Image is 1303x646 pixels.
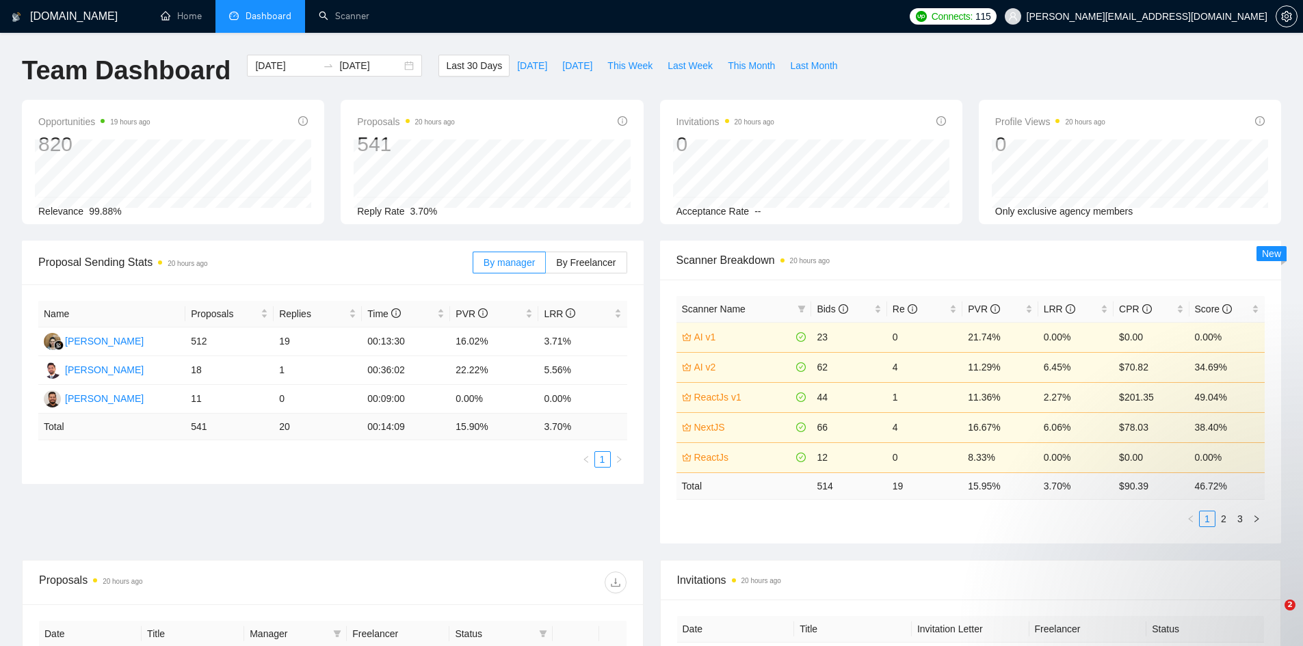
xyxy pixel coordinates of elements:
div: 820 [38,131,150,157]
a: ReactJs [694,450,794,465]
td: 0.00% [1038,442,1114,472]
td: 19 [887,472,962,499]
time: 20 hours ago [741,577,781,584]
span: Proposal Sending Stats [38,254,473,271]
span: Last Month [790,58,837,73]
span: Profile Views [995,113,1105,130]
th: Title [794,616,912,643]
a: ES[PERSON_NAME] [44,335,144,346]
span: right [615,455,623,463]
li: Previous Page [1183,511,1199,527]
td: 0.00% [1189,322,1265,352]
td: 0.00% [450,385,538,414]
li: 1 [594,451,611,468]
span: By Freelancer [556,257,616,268]
td: 1 [887,382,962,412]
span: Scanner Breakdown [676,252,1265,269]
a: AA[PERSON_NAME] [44,392,144,403]
span: filter [536,623,550,644]
img: ES [44,333,61,350]
span: filter [330,623,344,644]
td: 5.56% [538,356,627,385]
a: NextJS [694,420,794,435]
td: 512 [185,327,274,356]
td: 4 [887,412,962,442]
span: Opportunities [38,113,150,130]
span: 99.88% [89,206,121,217]
td: 0.00% [1189,442,1265,472]
td: 16.67% [962,412,1038,442]
span: By manager [484,257,535,268]
span: info-circle [1142,304,1152,314]
span: Only exclusive agency members [995,206,1133,217]
span: PVR [968,304,1000,314]
span: filter [798,305,806,313]
div: 541 [357,131,455,157]
button: Last Month [782,55,845,77]
td: 1 [274,356,362,385]
span: user [1008,12,1018,21]
input: Start date [255,58,317,73]
th: Proposals [185,301,274,327]
span: check-circle [796,422,806,432]
a: 1 [595,452,610,467]
span: LRR [544,308,575,319]
button: right [611,451,627,468]
time: 20 hours ago [168,260,207,267]
a: ReactJs v1 [694,390,794,405]
td: 514 [811,472,886,499]
span: filter [333,630,341,638]
span: 115 [975,9,990,24]
th: Status [1146,616,1264,643]
iframe: Intercom live chat [1256,600,1289,632]
span: setting [1276,11,1297,22]
div: 0 [995,131,1105,157]
td: 23 [811,322,886,352]
span: 2 [1285,600,1295,610]
div: [PERSON_NAME] [65,391,144,406]
a: AI v1 [694,329,794,345]
span: Last Week [668,58,713,73]
span: check-circle [796,332,806,342]
span: Acceptance Rate [676,206,750,217]
td: 2.27% [1038,382,1114,412]
td: 0 [274,385,362,414]
td: 8.33% [962,442,1038,472]
th: Replies [274,301,362,327]
td: 19 [274,327,362,356]
span: swap-right [323,60,334,71]
img: gigradar-bm.png [54,340,64,350]
span: crown [682,453,692,462]
span: Status [455,626,533,641]
td: 11 [185,385,274,414]
td: 38.40% [1189,412,1265,442]
div: 0 [676,131,774,157]
td: Total [38,414,185,440]
li: 3 [1232,511,1248,527]
a: searchScanner [319,10,369,22]
span: crown [682,332,692,342]
td: 44 [811,382,886,412]
a: AI v2 [694,360,794,375]
td: 0.00% [1038,322,1114,352]
input: End date [339,58,402,73]
span: crown [682,362,692,372]
button: Last Week [660,55,720,77]
li: Next Page [611,451,627,468]
time: 20 hours ago [1065,118,1105,126]
span: Dashboard [246,10,291,22]
span: Score [1195,304,1232,314]
span: [DATE] [562,58,592,73]
th: Freelancer [1029,616,1147,643]
td: 0.00% [538,385,627,414]
span: Relevance [38,206,83,217]
div: [PERSON_NAME] [65,334,144,349]
h1: Team Dashboard [22,55,231,87]
td: 4 [887,352,962,382]
td: 0 [887,442,962,472]
td: 541 [185,414,274,440]
td: 18 [185,356,274,385]
a: 2 [1216,511,1231,526]
span: dashboard [229,11,239,21]
td: $201.35 [1114,382,1189,412]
